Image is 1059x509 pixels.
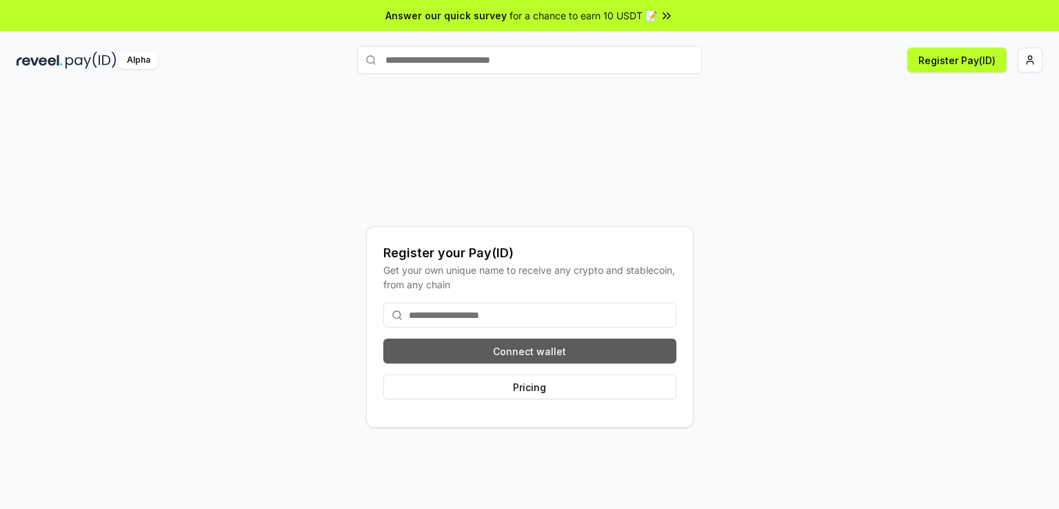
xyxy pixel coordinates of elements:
button: Pricing [383,375,676,399]
span: for a chance to earn 10 USDT 📝 [510,8,657,23]
img: pay_id [65,52,117,69]
div: Get your own unique name to receive any crypto and stablecoin, from any chain [383,263,676,292]
img: reveel_dark [17,52,63,69]
button: Register Pay(ID) [907,48,1007,72]
div: Register your Pay(ID) [383,243,676,263]
span: Answer our quick survey [385,8,507,23]
div: Alpha [119,52,158,69]
button: Connect wallet [383,339,676,363]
